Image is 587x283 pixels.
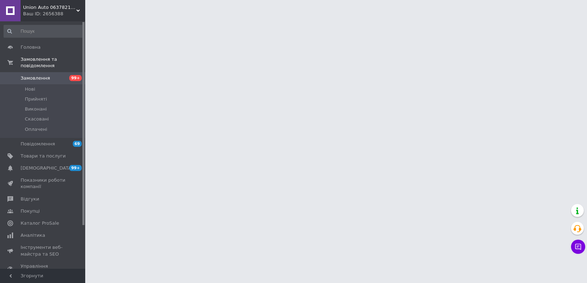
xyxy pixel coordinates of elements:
span: Виконані [25,106,47,112]
span: Управління сайтом [21,263,66,276]
button: Чат з покупцем [571,240,585,254]
span: Оплачені [25,126,47,133]
span: Замовлення [21,75,50,81]
span: 99+ [69,165,82,171]
span: Інструменти веб-майстра та SEO [21,244,66,257]
span: Показники роботи компанії [21,177,66,190]
span: Повідомлення [21,141,55,147]
div: Ваш ID: 2656388 [23,11,85,17]
span: 99+ [69,75,82,81]
span: Замовлення та повідомлення [21,56,85,69]
span: Відгуки [21,196,39,202]
span: Скасовані [25,116,49,122]
span: Товари та послуги [21,153,66,159]
span: Аналітика [21,232,45,239]
span: Нові [25,86,35,92]
input: Пошук [4,25,83,38]
span: [DEMOGRAPHIC_DATA] [21,165,73,171]
span: Прийняті [25,96,47,102]
span: 69 [73,141,82,147]
span: Покупці [21,208,40,214]
span: Union Аuto 0637821853 автозапчастини [23,4,76,11]
span: Головна [21,44,40,50]
span: Каталог ProSale [21,220,59,226]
